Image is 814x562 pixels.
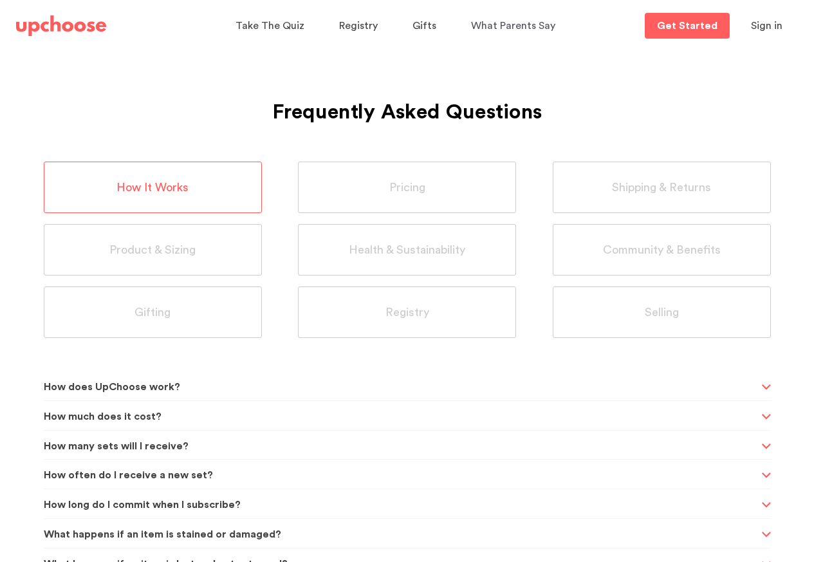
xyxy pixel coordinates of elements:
[44,489,758,521] span: How long do I commit when I subscribe?
[44,460,758,491] span: How often do I receive a new set?
[412,14,440,39] a: Gifts
[385,305,429,320] span: Registry
[412,21,436,31] span: Gifts
[134,305,171,320] span: Gifting
[44,431,758,462] span: How many sets will I receive?
[657,21,717,31] p: Get Started
[44,519,758,550] span: What happens if an item is stained or damaged?
[236,21,304,31] span: Take The Quiz
[16,13,106,39] a: UpChoose
[645,13,730,39] a: Get Started
[735,13,799,39] button: Sign in
[339,14,382,39] a: Registry
[751,21,782,31] span: Sign in
[44,371,758,403] span: How does UpChoose work?
[349,243,465,258] span: Health & Sustainability
[109,243,196,258] span: Product & Sizing
[116,180,189,195] span: How It Works
[603,243,721,258] span: Community & Benefits
[612,180,711,195] span: Shipping & Returns
[471,14,559,39] a: What Parents Say
[339,21,378,31] span: Registry
[44,401,758,433] span: How much does it cost?
[236,14,308,39] a: Take The Quiz
[389,180,425,195] span: Pricing
[44,68,771,129] h1: Frequently Asked Questions
[471,21,555,31] span: What Parents Say
[645,305,679,320] span: Selling
[16,15,106,36] img: UpChoose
